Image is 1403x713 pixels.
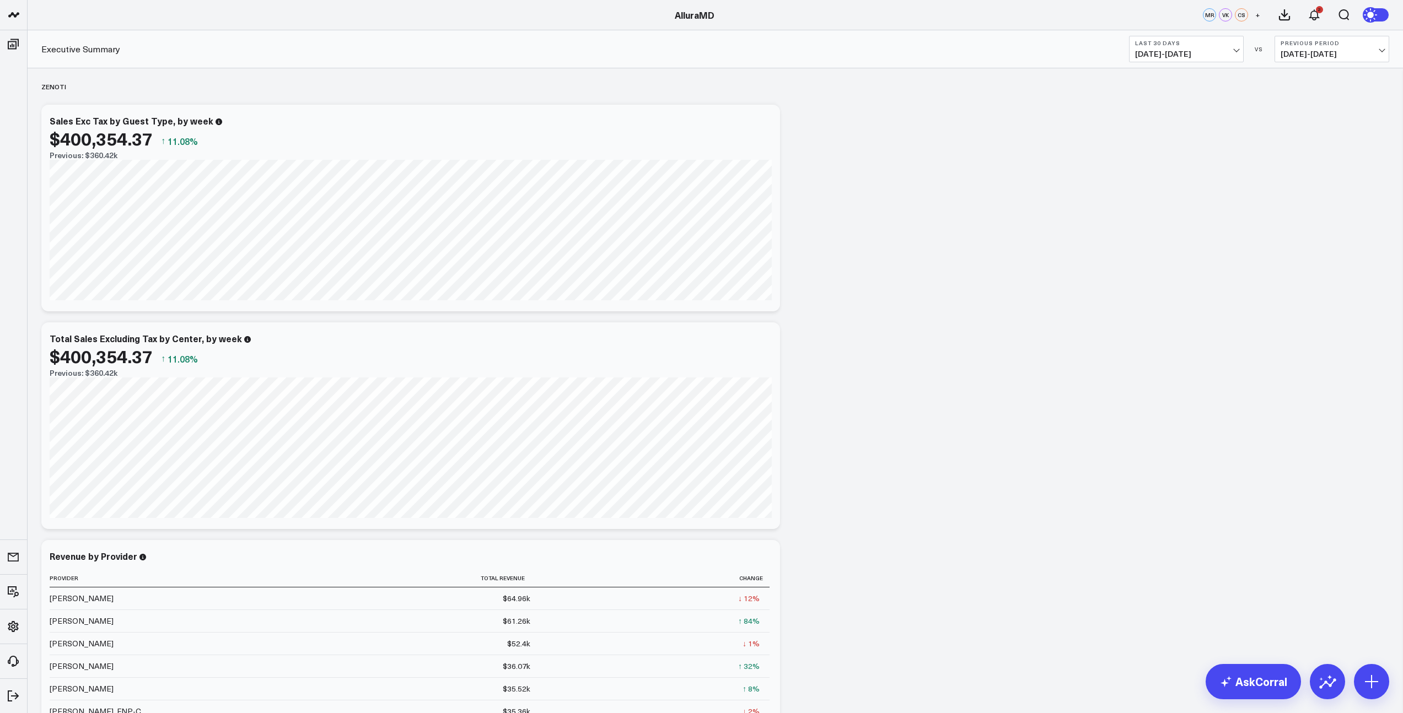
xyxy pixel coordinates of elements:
a: AlluraMD [675,9,714,21]
div: [PERSON_NAME] [50,615,114,626]
a: AskCorral [1206,664,1301,699]
div: Zenoti [41,74,66,99]
div: VS [1249,46,1269,52]
div: Previous: $360.42k [50,369,772,377]
div: $400,354.37 [50,128,153,148]
div: $61.26k [503,615,530,626]
div: [PERSON_NAME] [50,683,114,694]
div: CS [1235,8,1248,21]
div: ↓ 12% [738,593,760,604]
div: 2 [1316,6,1323,13]
div: ↑ 84% [738,615,760,626]
div: $64.96k [503,593,530,604]
div: ↓ 1% [743,638,760,649]
span: 11.08% [168,353,198,365]
div: $35.52k [503,683,530,694]
a: Executive Summary [41,43,120,55]
span: [DATE] - [DATE] [1281,50,1383,58]
th: Total Revenue [160,569,540,587]
th: Change [540,569,770,587]
div: $36.07k [503,661,530,672]
div: [PERSON_NAME] [50,661,114,672]
div: MR [1203,8,1216,21]
div: [PERSON_NAME] [50,593,114,604]
div: ↑ 32% [738,661,760,672]
div: Sales Exc Tax by Guest Type, by week [50,115,213,127]
span: 11.08% [168,135,198,147]
div: $52.4k [507,638,530,649]
button: + [1251,8,1264,21]
b: Previous Period [1281,40,1383,46]
div: [PERSON_NAME] [50,638,114,649]
span: ↑ [161,352,165,366]
th: Provider [50,569,160,587]
b: Last 30 Days [1135,40,1238,46]
div: Revenue by Provider [50,550,137,562]
div: ↑ 8% [743,683,760,694]
div: Previous: $360.42k [50,151,772,160]
button: Previous Period[DATE]-[DATE] [1275,36,1389,62]
div: Total Sales Excluding Tax by Center, by week [50,332,242,344]
span: ↑ [161,134,165,148]
span: [DATE] - [DATE] [1135,50,1238,58]
div: VK [1219,8,1232,21]
span: + [1255,11,1260,19]
div: $400,354.37 [50,346,153,366]
button: Last 30 Days[DATE]-[DATE] [1129,36,1244,62]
